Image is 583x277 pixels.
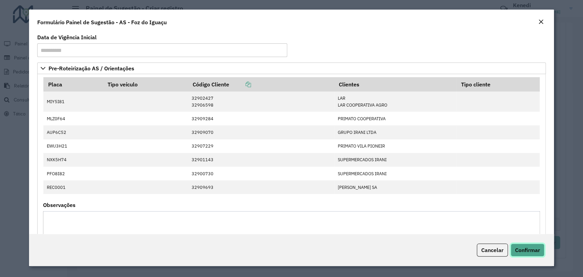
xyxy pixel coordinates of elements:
th: Placa [43,77,103,92]
td: 32902427 32906598 [188,92,334,112]
label: Observações [43,201,75,209]
h4: Formulário Painel de Sugestão - AS - Foz do Iguaçu [37,18,167,26]
td: PRIMATO VILA PIONEIR [334,139,456,153]
th: Código Cliente [188,77,334,92]
td: NXK5H74 [43,153,103,167]
td: EWU3H21 [43,139,103,153]
td: 32901143 [188,153,334,167]
th: Tipo veículo [103,77,188,92]
button: Cancelar [477,244,508,257]
button: Close [536,18,546,27]
em: Fechar [538,19,544,25]
span: Confirmar [515,247,540,253]
th: Tipo cliente [456,77,540,92]
td: 32909284 [188,112,334,125]
td: 32900730 [188,167,334,180]
a: Copiar [229,81,251,88]
td: MLZ0F64 [43,112,103,125]
td: SUPERMERCADOS IRANI [334,167,456,180]
td: SUPERMERCADOS IRANI [334,153,456,167]
td: PRIMATO COOPERATIVA [334,112,456,125]
label: Data de Vigência Inicial [37,33,97,41]
td: MIY5I81 [43,92,103,112]
th: Clientes [334,77,456,92]
span: Pre-Roteirização AS / Orientações [48,66,134,71]
td: PFO8I82 [43,167,103,180]
a: Pre-Roteirização AS / Orientações [37,63,545,74]
button: Confirmar [511,244,544,257]
td: 32909693 [188,180,334,194]
td: GRUPO IRANI LTDA [334,125,456,139]
td: [PERSON_NAME] SA [334,180,456,194]
td: REC0001 [43,180,103,194]
td: 32907229 [188,139,334,153]
td: 32909070 [188,125,334,139]
td: LAR LAR COOPERATIVA AGRO [334,92,456,112]
span: Cancelar [481,247,503,253]
td: AUP6C52 [43,125,103,139]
